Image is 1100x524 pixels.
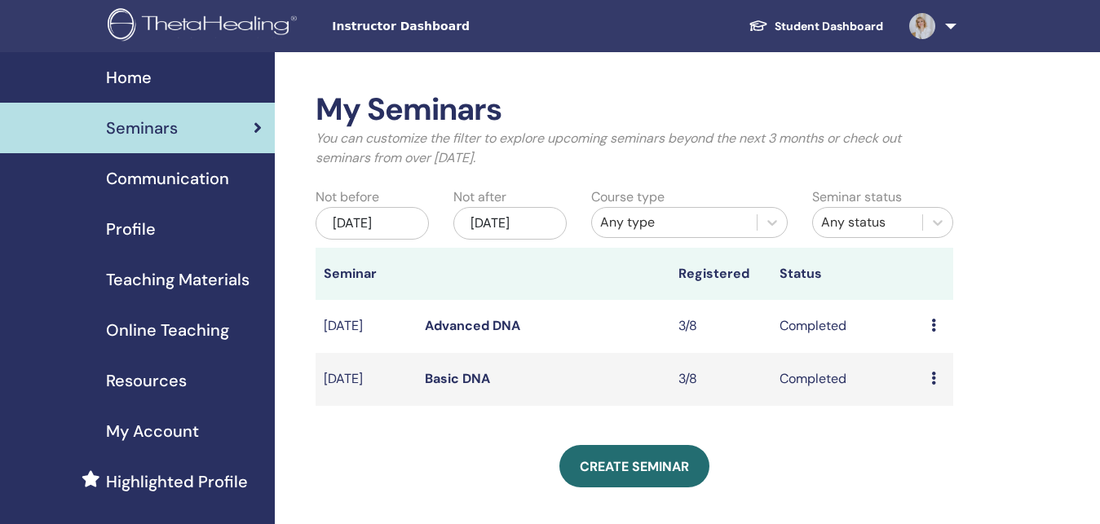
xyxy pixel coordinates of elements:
td: 3/8 [670,300,771,353]
label: Not after [453,187,506,207]
label: Course type [591,187,665,207]
span: Instructor Dashboard [332,18,577,35]
p: You can customize the filter to explore upcoming seminars beyond the next 3 months or check out s... [316,129,953,168]
img: graduation-cap-white.svg [749,19,768,33]
label: Not before [316,187,379,207]
img: default.jpg [909,13,935,39]
h2: My Seminars [316,91,953,129]
span: My Account [106,419,199,443]
a: Student Dashboard [736,11,896,42]
img: logo.png [108,8,303,45]
label: Seminar status [812,187,902,207]
span: Resources [106,368,187,393]
span: Create seminar [580,458,689,475]
span: Home [106,65,152,90]
td: 3/8 [670,353,771,406]
td: [DATE] [316,300,417,353]
th: Seminar [316,248,417,300]
td: Completed [771,353,923,406]
div: Any status [821,213,914,232]
span: Communication [106,166,229,191]
div: [DATE] [316,207,429,240]
div: [DATE] [453,207,567,240]
a: Basic DNA [425,370,490,387]
div: Any type [600,213,749,232]
span: Profile [106,217,156,241]
a: Advanced DNA [425,317,520,334]
td: Completed [771,300,923,353]
th: Registered [670,248,771,300]
span: Seminars [106,116,178,140]
td: [DATE] [316,353,417,406]
th: Status [771,248,923,300]
a: Create seminar [559,445,709,487]
span: Teaching Materials [106,267,250,292]
span: Highlighted Profile [106,469,248,494]
span: Online Teaching [106,318,229,342]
